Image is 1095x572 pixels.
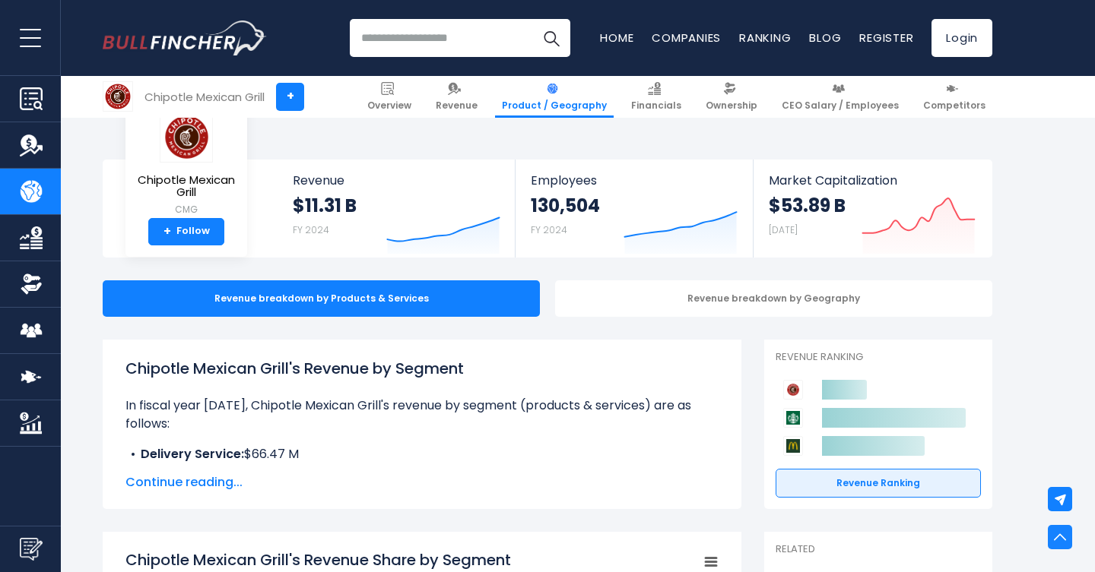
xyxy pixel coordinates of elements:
a: Financials [624,76,688,118]
a: Go to homepage [103,21,266,55]
a: Register [859,30,913,46]
p: In fiscal year [DATE], Chipotle Mexican Grill's revenue by segment (products & services) are as f... [125,397,719,433]
small: FY 2024 [293,223,329,236]
strong: $11.31 B [293,194,357,217]
img: McDonald's Corporation competitors logo [783,436,803,456]
div: Chipotle Mexican Grill [144,88,265,106]
span: Employees [531,173,737,188]
a: +Follow [148,218,224,245]
span: Competitors [923,100,985,112]
strong: + [163,225,171,239]
a: CEO Salary / Employees [775,76,906,118]
span: Financials [631,100,681,112]
a: Revenue $11.31 B FY 2024 [278,160,516,258]
a: Login [932,19,992,57]
span: Revenue [293,173,500,188]
a: + [276,83,304,111]
p: Revenue Ranking [776,351,981,364]
strong: $53.89 B [769,194,846,217]
h1: Chipotle Mexican Grill's Revenue by Segment [125,357,719,380]
a: Overview [360,76,418,118]
a: Home [600,30,633,46]
div: Revenue breakdown by Geography [555,280,992,317]
small: [DATE] [769,223,798,236]
small: CMG [138,203,235,216]
span: Continue reading... [125,473,719,491]
a: Product / Geography [495,76,614,118]
img: Ownership [20,273,43,295]
div: Revenue breakdown by Products & Services [103,280,540,317]
img: Starbucks Corporation competitors logo [783,408,803,428]
img: Chipotle Mexican Grill competitors logo [783,380,803,400]
span: Overview [367,100,411,112]
a: Chipotle Mexican Grill CMG [137,111,236,218]
a: Ranking [739,30,791,46]
a: Market Capitalization $53.89 B [DATE] [754,160,991,258]
span: Product / Geography [502,100,607,112]
span: Market Capitalization [769,173,976,188]
img: CMG logo [103,82,132,111]
span: CEO Salary / Employees [782,100,899,112]
span: Revenue [436,100,478,112]
small: FY 2024 [531,223,567,236]
span: Chipotle Mexican Grill [138,174,235,199]
li: $66.47 M [125,445,719,463]
tspan: Chipotle Mexican Grill's Revenue Share by Segment [125,549,511,570]
img: Bullfincher logo [103,21,267,55]
a: Ownership [699,76,764,118]
a: Companies [652,30,721,46]
p: Related [776,543,981,556]
span: Ownership [706,100,757,112]
b: Delivery Service: [141,445,244,463]
img: CMG logo [160,112,213,163]
a: Blog [809,30,841,46]
a: Revenue [429,76,484,118]
a: Competitors [916,76,992,118]
a: Employees 130,504 FY 2024 [516,160,752,258]
button: Search [532,19,570,57]
strong: 130,504 [531,194,600,217]
a: Revenue Ranking [776,469,981,498]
